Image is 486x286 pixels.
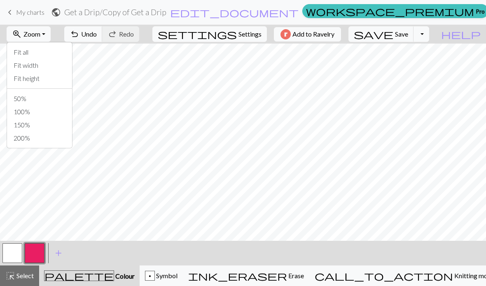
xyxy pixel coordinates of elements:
[238,29,262,39] span: Settings
[287,272,304,279] span: Erase
[7,92,72,105] button: 50%
[140,265,183,286] button: p Symbol
[170,7,299,18] span: edit_document
[145,271,154,281] div: p
[7,131,72,145] button: 200%
[81,30,97,38] span: Undo
[292,29,334,39] span: Add to Ravelry
[5,270,15,281] span: highlight_alt
[15,272,34,279] span: Select
[39,265,140,286] button: Colour
[152,26,267,42] button: SettingsSettings
[70,28,79,40] span: undo
[280,29,291,39] img: Ravelry
[274,27,341,42] button: Add to Ravelry
[51,7,61,18] span: public
[7,105,72,118] button: 100%
[155,272,178,279] span: Symbol
[16,8,44,16] span: My charts
[7,118,72,131] button: 150%
[7,59,72,72] button: Fit width
[158,29,237,39] i: Settings
[7,26,51,42] button: Zoom
[348,26,414,42] button: Save
[5,7,15,18] span: keyboard_arrow_left
[306,5,474,17] span: workspace_premium
[7,72,72,85] button: Fit height
[441,28,481,40] span: help
[188,270,287,281] span: ink_eraser
[5,5,44,19] a: My charts
[158,28,237,40] span: settings
[114,272,135,280] span: Colour
[395,30,408,38] span: Save
[7,46,72,59] button: Fit all
[183,265,309,286] button: Erase
[54,247,63,259] span: add
[12,28,22,40] span: zoom_in
[64,7,166,17] h2: Get a Drip / Copy of Get a Drip
[23,30,40,38] span: Zoom
[64,26,103,42] button: Undo
[44,270,114,281] span: palette
[315,270,453,281] span: call_to_action
[354,28,393,40] span: save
